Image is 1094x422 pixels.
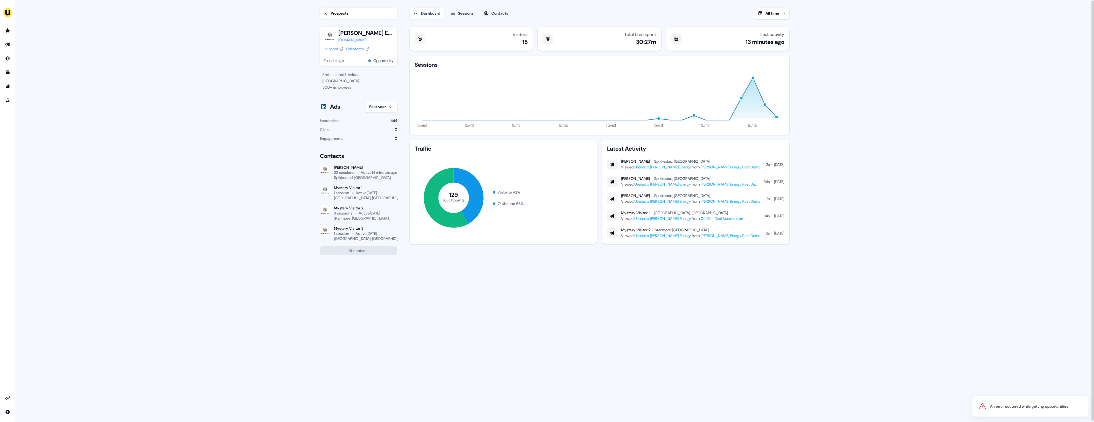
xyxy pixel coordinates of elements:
div: Prospects [331,10,349,17]
div: Viewed from [621,198,760,205]
button: All time [754,8,789,19]
div: 444 [391,118,397,124]
div: Outbound 58 % [498,201,524,207]
div: Ads [330,103,340,111]
div: Mystery Visitor 2 [621,228,650,233]
a: [PERSON_NAME] Energy Post Demo [701,233,760,238]
div: Active 14 minutes ago [361,170,397,175]
div: Sessions [415,61,438,69]
div: Website 42 % [498,189,520,195]
tspan: Touchpoints [443,197,465,202]
div: Active [DATE] [356,231,377,236]
div: Active [DATE] [356,190,377,195]
div: 0 [395,126,397,133]
div: 2s [766,196,770,202]
div: Viewed from [621,164,760,170]
div: Engagements [320,135,343,142]
div: 13 minutes ago [746,38,784,46]
span: Funnel stage: [324,58,344,64]
div: Dashboard [421,10,440,17]
div: [DATE] [774,230,784,236]
div: 23 sessions [334,170,354,175]
div: Impressions [320,118,341,124]
tspan: [DATE] [418,124,427,128]
div: Stanmore, [GEOGRAPHIC_DATA] [334,216,389,221]
div: Spikkestad, [GEOGRAPHIC_DATA] [654,193,710,198]
div: [PERSON_NAME] [621,159,650,164]
div: Active [DATE] [359,211,380,216]
div: Visitors [513,32,528,37]
a: [PERSON_NAME] Energy Post Demo [701,165,760,170]
a: Go to experiments [3,95,13,105]
div: Last activity [760,32,784,37]
a: Go to integrations [3,407,13,417]
div: Spikkestad, [GEOGRAPHIC_DATA] [654,159,710,164]
div: [PERSON_NAME] [334,165,397,170]
a: [DOMAIN_NAME] [338,37,393,43]
tspan: 129 [449,191,458,199]
div: 14s [765,213,770,219]
div: Mystery Visitor 1 [334,185,397,190]
div: Clicks [320,126,330,133]
div: An error occurred while getting opportunities [990,403,1068,410]
a: Userled x [PERSON_NAME] Energy [634,233,691,238]
a: Userled x [PERSON_NAME] Energy [634,199,691,204]
tspan: [DATE] [465,124,474,128]
tspan: [DATE] [512,124,522,128]
div: [GEOGRAPHIC_DATA], [GEOGRAPHIC_DATA] [334,195,409,201]
div: 0 [395,135,397,142]
a: [PERSON_NAME] Energy Post Demo [701,199,760,204]
button: [PERSON_NAME] Energy [338,29,393,37]
a: [PERSON_NAME] Energy Post Demo [701,182,760,187]
a: Userled x [PERSON_NAME] Energy [634,165,691,170]
div: [DATE] [774,179,784,185]
div: 3 sessions [334,211,352,216]
div: Professional Services [322,71,395,78]
a: Prospects [320,8,397,19]
a: Q2 25 - Deal Acceleration [701,216,743,221]
button: Dashboard [410,8,444,19]
div: 2s [766,161,770,168]
div: Traffic [415,145,592,153]
button: Contacts [480,8,512,19]
a: Hubspot [324,46,343,52]
div: 500 + employees [322,84,395,91]
a: Userled x [PERSON_NAME] Energy [634,216,691,221]
div: Mystery Visitor 2 [334,206,389,211]
tspan: [DATE] [748,124,758,128]
a: Go to integrations [3,393,13,403]
div: [PERSON_NAME] [621,193,650,198]
div: Viewed from [621,181,760,187]
div: [GEOGRAPHIC_DATA], [GEOGRAPHIC_DATA] [334,236,409,241]
a: Go to prospects [3,25,13,36]
div: [DATE] [774,161,784,168]
div: Salesforce [346,46,364,52]
button: Past year [365,101,397,112]
button: All contacts [320,246,397,255]
tspan: [DATE] [654,124,663,128]
div: Latest Activity [607,145,784,153]
a: Userled x [PERSON_NAME] Energy [634,182,691,187]
div: 30:27m [636,38,656,46]
a: Go to attribution [3,81,13,92]
div: [DATE] [774,196,784,202]
a: Go to templates [3,67,13,78]
span: All time [765,11,779,16]
div: 54s [764,179,770,185]
div: Total time spent [624,32,656,37]
div: Spikkestad, [GEOGRAPHIC_DATA] [334,175,391,180]
div: 1 session [334,190,349,195]
div: Mystery Visitor 1 [621,210,649,215]
div: [DATE] [774,213,784,219]
div: [PERSON_NAME] [621,176,650,181]
div: Contacts [491,10,508,17]
div: 15 [523,38,528,46]
button: Sessions [447,8,477,19]
a: Salesforce [346,46,369,52]
div: Contacts [320,152,397,160]
div: Spikkestad, [GEOGRAPHIC_DATA] [654,176,710,181]
a: Go to Inbound [3,53,13,64]
div: [GEOGRAPHIC_DATA], [GEOGRAPHIC_DATA] [654,210,728,215]
div: Stanmore, [GEOGRAPHIC_DATA] [655,228,709,233]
